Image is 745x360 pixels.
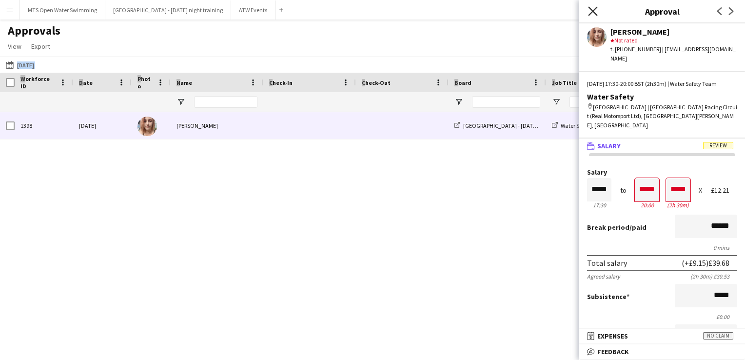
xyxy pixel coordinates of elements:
button: MTS Open Water Swimming [20,0,105,20]
div: Not rated [610,36,737,45]
button: [DATE] [4,59,36,71]
span: Review [703,142,733,149]
div: Agreed salary [587,273,620,280]
button: ATW Events [231,0,275,20]
span: Photo [137,75,153,90]
a: Export [27,40,54,53]
div: 0 mins [587,244,737,251]
div: [GEOGRAPHIC_DATA] | [GEOGRAPHIC_DATA] Racing Circuit (Real Motorsport Ltd), [GEOGRAPHIC_DATA][PER... [587,103,737,130]
div: (+£9.15) £39.68 [682,258,729,268]
button: Open Filter Menu [552,98,561,106]
label: Salary [587,169,737,176]
input: Name Filter Input [194,96,257,108]
div: t. [PHONE_NUMBER] | [EMAIL_ADDRESS][DOMAIN_NAME] [610,45,737,62]
div: to [620,187,627,194]
a: [GEOGRAPHIC_DATA] - [DATE] night training [454,122,573,129]
span: View [8,42,21,51]
div: 20:00 [635,201,659,209]
label: /paid [587,223,647,232]
div: 17:30 [587,201,611,209]
a: Water Safety [552,122,592,129]
a: View [4,40,25,53]
span: Job Title [552,79,577,86]
span: Date [79,79,93,86]
input: Board Filter Input [472,96,540,108]
span: No claim [703,332,733,340]
div: X [699,187,702,194]
h3: Approval [579,5,745,18]
label: Subsistence [587,292,629,301]
span: Feedback [597,347,629,356]
span: Expenses [597,332,628,340]
button: Open Filter Menu [454,98,463,106]
span: Export [31,42,50,51]
span: Workforce ID [20,75,56,90]
img: Natasha Jenkins [137,117,157,136]
div: Water Safety [587,92,737,101]
div: [PERSON_NAME] [171,112,263,139]
div: [PERSON_NAME] [610,27,737,36]
mat-expansion-panel-header: SalaryReview [579,139,745,153]
span: Check-Out [362,79,391,86]
button: [GEOGRAPHIC_DATA] - [DATE] night training [105,0,231,20]
input: Job Title Filter Input [569,96,638,108]
span: Check-In [269,79,293,86]
div: £0.00 [587,313,737,320]
mat-expansion-panel-header: ExpensesNo claim [579,329,745,343]
span: Water Safety [561,122,592,129]
div: 2h 30m [666,201,690,209]
span: Board [454,79,471,86]
span: Salary [597,141,621,150]
mat-expansion-panel-header: Feedback [579,344,745,359]
button: Open Filter Menu [176,98,185,106]
div: 1398 [15,112,73,139]
div: (2h 30m) £30.53 [690,273,737,280]
div: [DATE] [73,112,132,139]
span: Break period [587,223,629,232]
span: Name [176,79,192,86]
div: £12.21 [711,187,737,194]
span: [GEOGRAPHIC_DATA] - [DATE] night training [463,122,573,129]
div: [DATE] 17:30-20:00 BST (2h30m) | Water Safety Team [587,80,737,88]
div: Total salary [587,258,627,268]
